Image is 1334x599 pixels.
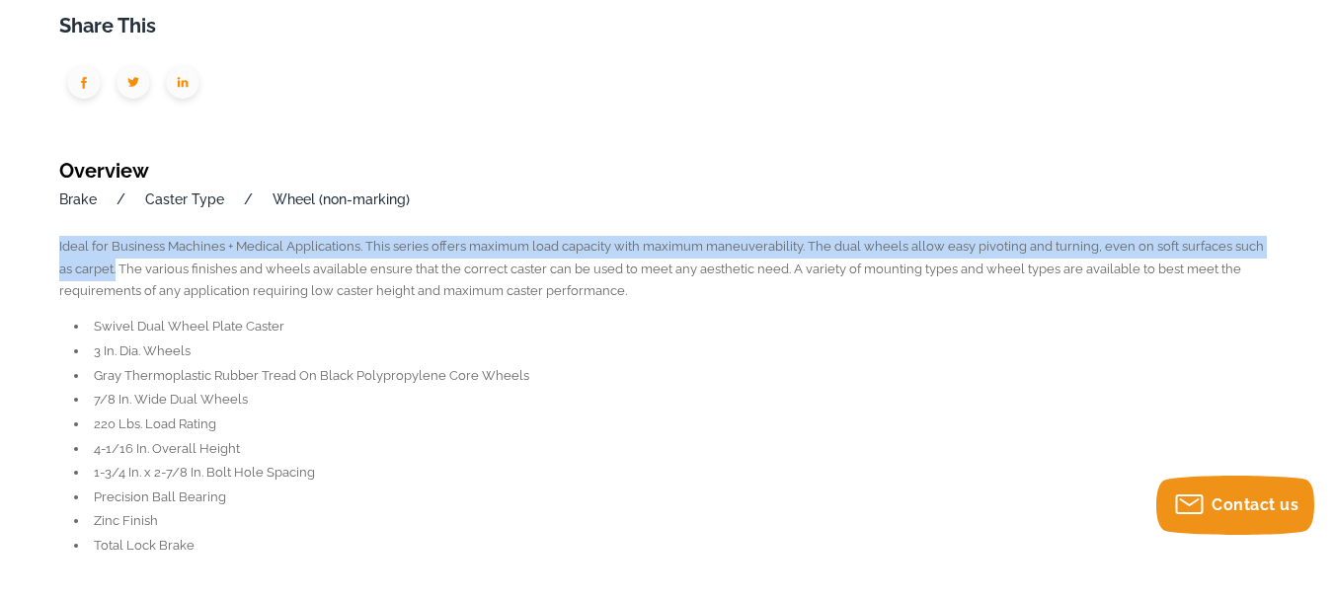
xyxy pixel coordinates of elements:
[1156,476,1314,535] button: Contact us
[273,191,410,207] a: Wheel (non-marking)
[89,365,1275,387] li: Gray Thermoplastic Rubber Tread On Black Polypropylene Core Wheels
[59,159,149,183] a: Overview
[1212,495,1298,514] span: Contact us
[244,191,253,207] a: /
[59,12,1275,40] h3: Share This
[59,60,109,110] img: group-1950.png
[89,389,1275,411] li: 7/8 In. Wide Dual Wheels
[59,191,97,207] a: Brake
[89,487,1275,508] li: Precision Ball Bearing
[89,462,1275,484] li: 1-3/4 In. x 2-7/8 In. Bolt Hole Spacing
[89,438,1275,460] li: 4-1/16 In. Overall Height
[145,191,224,207] a: Caster Type
[89,535,1275,557] li: Total Lock Brake
[158,60,207,110] img: group-1951.png
[89,413,1275,435] li: 220 Lbs. Load Rating
[89,510,1275,532] li: Zinc Finish
[117,191,125,207] a: /
[109,60,158,110] img: group-1949.png
[59,236,1275,303] p: Ideal for Business Machines + Medical Applications. This series offers maximum load capacity with...
[89,316,1275,337] li: Swivel Dual Wheel Plate Caster
[89,340,1275,362] li: 3 In. Dia. Wheels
